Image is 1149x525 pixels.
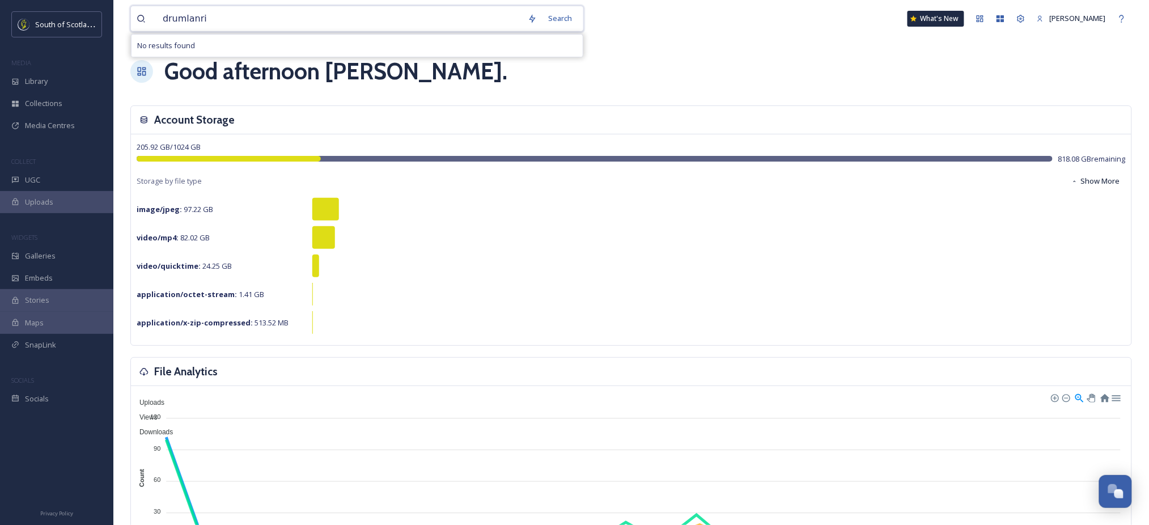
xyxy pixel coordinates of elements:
[25,273,53,283] span: Embeds
[11,233,37,242] span: WIDGETS
[542,7,578,29] div: Search
[25,317,44,328] span: Maps
[137,317,253,328] strong: application/x-zip-compressed :
[25,197,53,208] span: Uploads
[25,251,56,261] span: Galleries
[1099,475,1132,508] button: Open Chat
[1100,392,1109,402] div: Reset Zoom
[137,204,182,214] strong: image/jpeg :
[137,232,210,243] span: 82.02 GB
[131,399,164,407] span: Uploads
[154,508,160,515] tspan: 30
[1066,170,1126,192] button: Show More
[1050,393,1058,401] div: Zoom In
[1031,7,1112,29] a: [PERSON_NAME]
[137,232,179,243] strong: video/mp4 :
[25,98,62,109] span: Collections
[1058,154,1126,164] span: 818.08 GB remaining
[137,261,201,271] strong: video/quicktime :
[137,176,202,187] span: Storage by file type
[137,204,213,214] span: 97.22 GB
[25,295,49,306] span: Stories
[25,393,49,404] span: Socials
[150,413,160,420] tspan: 120
[25,175,40,185] span: UGC
[154,445,160,452] tspan: 90
[25,120,75,131] span: Media Centres
[137,289,264,299] span: 1.41 GB
[40,506,73,519] a: Privacy Policy
[154,477,160,484] tspan: 60
[138,469,145,487] text: Count
[40,510,73,517] span: Privacy Policy
[11,58,31,67] span: MEDIA
[164,54,507,88] h1: Good afternoon [PERSON_NAME] .
[154,363,218,380] h3: File Analytics
[25,76,48,87] span: Library
[18,19,29,30] img: images.jpeg
[1087,394,1094,401] div: Panning
[131,413,158,421] span: Views
[137,289,237,299] strong: application/octet-stream :
[157,6,522,31] input: Search your library
[137,261,232,271] span: 24.25 GB
[131,428,173,436] span: Downloads
[1111,392,1121,402] div: Menu
[11,157,36,166] span: COLLECT
[908,11,964,27] a: What's New
[35,19,164,29] span: South of Scotland Destination Alliance
[137,317,289,328] span: 513.52 MB
[25,340,56,350] span: SnapLink
[137,40,195,51] span: No results found
[1074,392,1084,402] div: Selection Zoom
[154,112,235,128] h3: Account Storage
[11,376,34,384] span: SOCIALS
[137,142,201,152] span: 205.92 GB / 1024 GB
[1050,13,1106,23] span: [PERSON_NAME]
[1062,393,1070,401] div: Zoom Out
